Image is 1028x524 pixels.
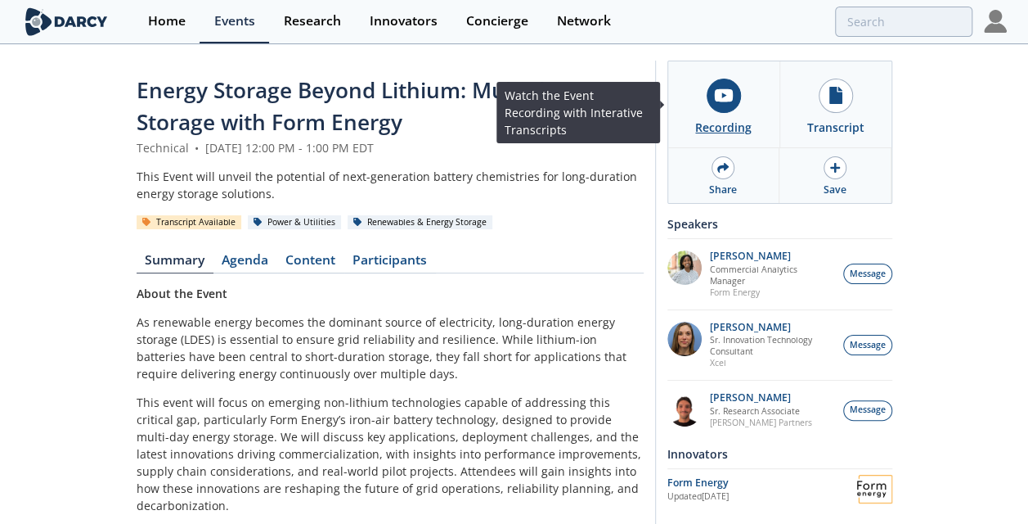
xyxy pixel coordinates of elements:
div: Speakers [667,210,892,238]
button: Message [843,264,892,284]
a: Content [277,254,344,273]
div: Form Energy [667,476,857,490]
div: Research [284,15,341,28]
a: Participants [344,254,436,273]
div: Innovators [370,15,438,28]
img: Form Energy [857,475,892,504]
img: 26c34c91-05b5-44cd-9eb8-fbe8adb38672 [667,392,702,427]
div: This Event will unveil the potential of next-generation battery chemistries for long-duration ene... [137,168,644,202]
p: Commercial Analytics Manager [710,264,834,287]
span: • [192,140,202,156]
button: Message [843,400,892,421]
div: Events [214,15,255,28]
p: As renewable energy becomes the dominant source of electricity, long-duration energy storage (LDE... [137,314,644,382]
div: Technical [DATE] 12:00 PM - 1:00 PM EDT [137,139,644,156]
div: Share [709,183,737,197]
p: This event will focus on emerging non-lithium technologies capable of addressing this critical ga... [137,394,644,514]
span: Energy Storage Beyond Lithium: Multi-day Storage with Form Energy [137,75,568,137]
strong: About the Event [137,286,227,301]
input: Advanced Search [835,7,972,37]
p: [PERSON_NAME] Partners [710,417,812,428]
img: Profile [984,10,1007,33]
img: logo-wide.svg [22,7,111,36]
span: Message [850,404,886,417]
p: Sr. Research Associate [710,405,812,417]
div: Recording [695,119,752,136]
p: Form Energy [710,287,834,298]
a: Recording [668,61,780,147]
span: Message [850,339,886,352]
div: Power & Utilities [248,215,342,230]
div: Save [824,183,846,197]
p: [PERSON_NAME] [710,251,834,262]
div: Transcript [807,119,864,136]
p: Xcel [710,357,834,368]
a: Form Energy Updated[DATE] Form Energy [667,475,892,504]
div: Updated [DATE] [667,490,857,504]
a: Agenda [213,254,277,273]
div: Network [557,15,611,28]
button: Message [843,335,892,355]
p: [PERSON_NAME] [710,392,812,404]
div: Transcript Available [137,215,242,230]
span: Message [850,268,886,281]
p: [PERSON_NAME] [710,322,834,333]
a: Summary [137,254,213,273]
div: Innovators [667,440,892,468]
a: Transcript [779,61,891,147]
img: b0507a4d-4c14-47b2-baa8-433329bd680d [667,251,702,285]
div: Renewables & Energy Storage [348,215,493,230]
div: Concierge [466,15,528,28]
img: 6fdc7540-6612-4c53-a1cc-05e193553bf7 [667,322,702,356]
p: Sr. Innovation Technology Consultant [710,334,834,357]
div: Home [148,15,186,28]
